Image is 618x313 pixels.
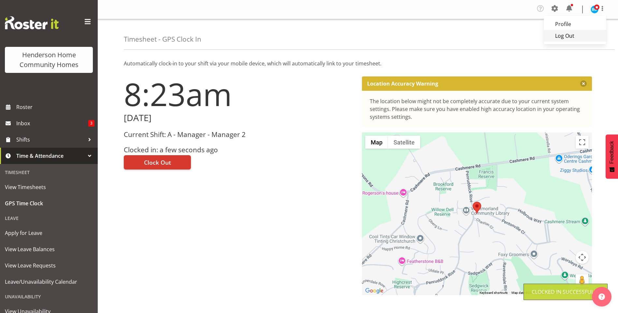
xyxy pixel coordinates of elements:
span: Map data ©2025 Google [511,291,547,294]
img: barbara-dunlop8515.jpg [591,6,598,13]
a: Open this area in Google Maps (opens a new window) [364,287,385,295]
button: Clock Out [124,155,191,170]
a: Leave/Unavailability Calendar [2,274,96,290]
div: Henderson Home Community Homes [11,50,86,70]
p: Location Accuracy Warning [367,80,438,87]
span: Time & Attendance [16,151,85,161]
span: Shifts [16,135,85,144]
span: Leave/Unavailability Calendar [5,277,93,287]
h2: [DATE] [124,113,354,123]
button: Map camera controls [576,251,589,264]
button: Feedback - Show survey [606,134,618,179]
button: Close message [580,80,587,87]
div: Clocked in Successfully [532,288,599,296]
button: Show satellite imagery [388,136,420,149]
span: View Leave Balances [5,244,93,254]
a: View Leave Balances [2,241,96,257]
span: View Timesheets [5,182,93,192]
img: help-xxl-2.png [598,293,605,300]
h3: Clocked in: a few seconds ago [124,146,354,154]
div: Timesheet [2,166,96,179]
h1: 8:23am [124,76,354,112]
a: Profile [544,18,606,30]
span: Apply for Leave [5,228,93,238]
span: Inbox [16,118,88,128]
div: Leave [2,211,96,225]
span: 3 [88,120,94,127]
div: Unavailability [2,290,96,303]
span: Clock Out [144,158,171,167]
div: The location below might not be completely accurate due to your current system settings. Please m... [370,97,584,121]
a: View Timesheets [2,179,96,195]
span: GPS Time Clock [5,198,93,208]
a: GPS Time Clock [2,195,96,211]
button: Show street map [365,136,388,149]
img: Rosterit website logo [5,16,59,29]
span: View Leave Requests [5,261,93,270]
span: Roster [16,102,94,112]
button: Toggle fullscreen view [576,136,589,149]
button: Keyboard shortcuts [480,291,508,295]
a: Log Out [544,30,606,42]
a: View Leave Requests [2,257,96,274]
span: Feedback [609,141,615,164]
h3: Current Shift: A - Manager - Manager 2 [124,131,354,138]
img: Google [364,287,385,295]
p: Automatically clock-in to your shift via your mobile device, which will automatically link to you... [124,60,592,67]
h4: Timesheet - GPS Clock In [124,35,201,43]
button: Drag Pegman onto the map to open Street View [576,274,589,287]
a: Apply for Leave [2,225,96,241]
